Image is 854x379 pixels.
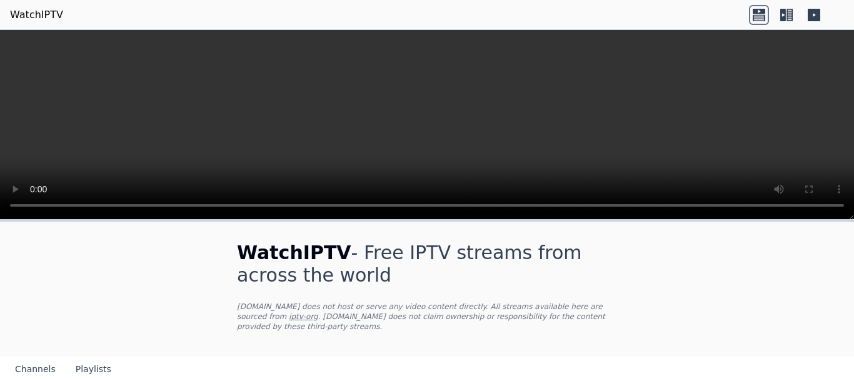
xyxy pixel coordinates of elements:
[237,302,617,332] p: [DOMAIN_NAME] does not host or serve any video content directly. All streams available here are s...
[237,242,617,287] h1: - Free IPTV streams from across the world
[289,312,318,321] a: iptv-org
[237,242,351,263] span: WatchIPTV
[10,7,63,22] a: WatchIPTV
